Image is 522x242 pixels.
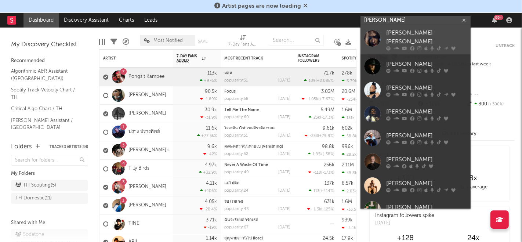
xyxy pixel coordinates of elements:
div: 800 [466,100,515,109]
span: -1.05k [307,97,318,101]
div: 99 + [494,15,503,20]
span: -1.3k [312,207,321,212]
a: [PERSON_NAME] [360,54,471,78]
div: ( ) [309,188,334,193]
a: ใจจงมั่น Ost.เขมจิราต้องรอด [224,126,275,130]
a: คงจะดีหากฉันหายไป (Vanishing) [224,145,283,149]
div: Instagram followers spike [375,212,434,220]
div: My Folders [11,169,88,178]
span: 1.95k [313,152,323,156]
div: Shared with Me [11,218,88,227]
div: popularity: 24 [224,189,249,193]
div: Focus [224,90,290,94]
button: Untrack [496,42,515,50]
a: Tell Me The Name [224,108,259,112]
a: [PERSON_NAME] [360,102,471,126]
div: ฉันจะรีบบอกรักเธอ [224,218,290,222]
div: -4.1k [342,225,356,230]
div: 5.49M [321,108,334,112]
div: [PERSON_NAME] [386,155,467,164]
a: ปราง ปรางทิพย์ [128,129,160,135]
a: [PERSON_NAME] [128,184,166,190]
input: Search for artists [360,16,471,25]
a: [PERSON_NAME] [360,174,471,198]
div: 131k [342,115,355,120]
a: สูญหายจากนี้ไป (lose) [224,236,263,241]
div: แม่ไม่ติด [224,181,290,185]
div: 6.79k [342,79,357,83]
div: popularity: 51 [224,134,248,138]
a: [PERSON_NAME]'s [128,147,170,153]
div: ( ) [309,115,334,120]
div: Filters [110,31,117,53]
div: 3.03M [321,89,334,94]
div: 256k [324,163,334,167]
div: 28.2k [342,152,357,157]
div: [DATE] [278,207,290,211]
span: -118 [313,171,321,175]
button: Save [198,39,207,43]
span: +414 % [320,189,333,193]
div: 278k [342,71,352,76]
span: -233 [309,134,318,138]
div: [DATE] [278,134,290,138]
div: 98.8k [322,144,334,149]
button: Tracked Artists(44) [50,145,88,149]
a: Spotify Track Velocity Chart / TH [11,86,81,101]
div: 30.9k [205,108,217,112]
div: 602k [342,126,353,131]
div: popularity: 52 [224,152,248,156]
a: Charts [114,13,139,28]
div: [PERSON_NAME] [386,203,467,212]
div: 939k [342,218,353,223]
div: 8 x [439,174,507,183]
a: [PERSON_NAME] [PERSON_NAME] [360,25,471,54]
span: 113 [313,189,319,193]
div: 3.71k [206,218,217,223]
a: Focus [224,90,236,94]
span: -173 % [322,171,333,175]
div: -19 % [204,225,217,230]
div: -20.4 % [200,207,217,212]
div: ( ) [305,133,334,138]
div: 20.6M [342,89,355,94]
span: 7-Day Fans Added [177,54,200,63]
div: 9.6k [207,144,217,149]
input: Search... [269,35,324,46]
div: popularity: 49 [224,170,249,174]
a: หอม [224,71,232,75]
div: 2.03k [342,189,357,194]
div: Artist [103,56,158,61]
div: 7-Day Fans Added (7-Day Fans Added) [228,40,258,49]
div: คงจะดีหากฉันหายไป (Vanishing) [224,145,290,149]
div: 9.61k [323,126,334,131]
a: Critical Algo Chart / TH [11,105,81,113]
div: 45.8k [342,170,357,175]
div: -1.89 % [200,97,217,101]
a: จีบ (ไม่เก่ง) [224,200,243,204]
div: Most Recent Track [224,56,279,61]
div: popularity: 48 [224,207,249,211]
div: [DATE] [278,115,290,119]
span: Dismiss [303,3,308,9]
a: TH Scouting(5) [11,180,88,191]
button: 99+ [492,17,497,23]
div: TH Domestic ( 11 ) [15,194,52,203]
span: 23k [313,116,320,120]
div: 8.57k [342,181,354,186]
a: T!NE [128,221,139,227]
div: -33.5k [342,207,358,212]
div: 996k [342,144,353,149]
div: 631k [324,199,334,204]
a: [PERSON_NAME] [360,126,471,150]
div: 11.6k [206,126,217,131]
div: [PERSON_NAME] [386,84,467,93]
span: +79.9 % [319,134,333,138]
span: -125 % [322,207,333,212]
div: -- [466,90,515,100]
div: ( ) [308,170,334,175]
div: +32.9 % [199,170,217,175]
div: daily average [439,183,507,192]
div: [PERSON_NAME] [386,179,467,188]
div: [DATE] [375,220,434,227]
